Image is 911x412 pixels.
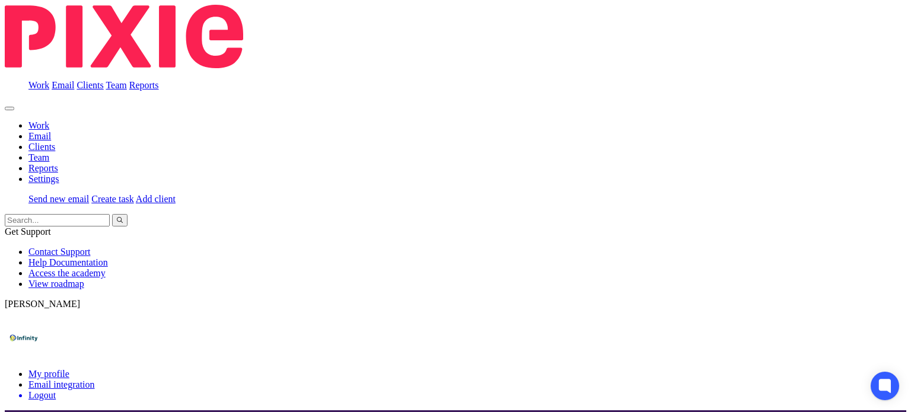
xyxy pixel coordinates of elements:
[28,131,51,141] a: Email
[28,163,58,173] a: Reports
[129,80,159,90] a: Reports
[28,194,89,204] a: Send new email
[28,279,84,289] a: View roadmap
[91,194,134,204] a: Create task
[5,214,110,226] input: Search
[28,257,108,267] a: Help Documentation
[5,319,43,357] img: Infinity%20Logo%20with%20Whitespace%20.png
[5,226,51,237] span: Get Support
[28,80,49,90] a: Work
[28,268,106,278] a: Access the academy
[28,369,69,379] a: My profile
[28,142,55,152] a: Clients
[28,390,906,401] a: Logout
[28,379,95,389] a: Email integration
[28,152,49,162] a: Team
[5,5,243,68] img: Pixie
[28,390,56,400] span: Logout
[112,214,128,226] button: Search
[28,247,90,257] a: Contact Support
[77,80,103,90] a: Clients
[28,174,59,184] a: Settings
[52,80,74,90] a: Email
[28,120,49,130] a: Work
[106,80,126,90] a: Team
[5,299,906,309] p: [PERSON_NAME]
[136,194,176,204] a: Add client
